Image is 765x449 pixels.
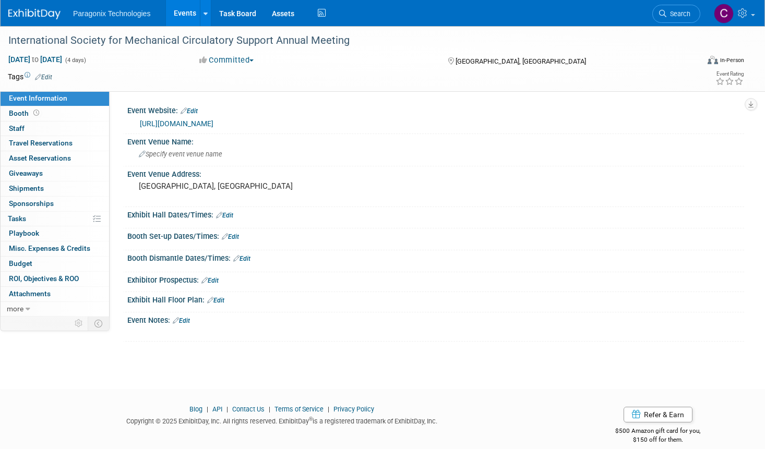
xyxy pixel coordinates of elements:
[624,407,692,422] a: Refer & Earn
[1,151,109,166] a: Asset Reservations
[8,9,61,19] img: ExhibitDay
[9,94,67,102] span: Event Information
[30,55,40,64] span: to
[8,55,63,64] span: [DATE] [DATE]
[1,91,109,106] a: Event Information
[196,55,258,66] button: Committed
[7,305,23,313] span: more
[1,197,109,211] a: Sponsorships
[35,74,52,81] a: Edit
[5,31,682,50] div: International Society for Mechanical Circulatory Support Annual Meeting
[8,214,26,223] span: Tasks
[9,109,41,117] span: Booth
[127,134,744,147] div: Event Venue Name:
[9,229,39,237] span: Playbook
[1,302,109,317] a: more
[9,139,73,147] span: Travel Reservations
[1,272,109,286] a: ROI, Objectives & ROO
[201,277,219,284] a: Edit
[127,228,744,242] div: Booth Set-up Dates/Times:
[127,312,744,326] div: Event Notes:
[309,416,313,422] sup: ®
[139,150,222,158] span: Specify event venue name
[8,414,556,426] div: Copyright © 2025 ExhibitDay, Inc. All rights reserved. ExhibitDay is a registered trademark of Ex...
[720,56,744,64] div: In-Person
[222,233,239,240] a: Edit
[224,405,231,413] span: |
[266,405,273,413] span: |
[64,57,86,64] span: (4 days)
[181,107,198,115] a: Edit
[127,250,744,264] div: Booth Dismantle Dates/Times:
[708,56,718,64] img: Format-Inperson.png
[139,181,373,191] pre: [GEOGRAPHIC_DATA], [GEOGRAPHIC_DATA]
[8,71,52,82] td: Tags
[127,272,744,286] div: Exhibitor Prospectus:
[325,405,332,413] span: |
[1,136,109,151] a: Travel Reservations
[456,57,586,65] span: [GEOGRAPHIC_DATA], [GEOGRAPHIC_DATA]
[1,257,109,271] a: Budget
[140,119,213,128] a: [URL][DOMAIN_NAME]
[31,109,41,117] span: Booth not reserved yet
[9,169,43,177] span: Giveaways
[1,226,109,241] a: Playbook
[333,405,374,413] a: Privacy Policy
[189,405,202,413] a: Blog
[1,241,109,256] a: Misc. Expenses & Credits
[274,405,324,413] a: Terms of Service
[9,124,25,132] span: Staff
[70,317,88,330] td: Personalize Event Tab Strip
[1,122,109,136] a: Staff
[207,297,224,304] a: Edit
[666,10,690,18] span: Search
[9,154,71,162] span: Asset Reservations
[9,199,54,208] span: Sponsorships
[127,166,744,179] div: Event Venue Address:
[9,259,32,268] span: Budget
[572,435,744,444] div: $150 off for them.
[9,289,51,298] span: Attachments
[73,9,150,18] span: Paragonix Technologies
[216,212,233,219] a: Edit
[232,405,265,413] a: Contact Us
[9,244,90,252] span: Misc. Expenses & Credits
[9,274,79,283] span: ROI, Objectives & ROO
[1,212,109,226] a: Tasks
[212,405,222,413] a: API
[127,103,744,116] div: Event Website:
[714,4,734,23] img: Corinne McNamara
[1,166,109,181] a: Giveaways
[652,5,700,23] a: Search
[88,317,110,330] td: Toggle Event Tabs
[233,255,250,262] a: Edit
[1,181,109,196] a: Shipments
[635,54,744,70] div: Event Format
[127,292,744,306] div: Exhibit Hall Floor Plan:
[572,420,744,444] div: $500 Amazon gift card for you,
[127,207,744,221] div: Exhibit Hall Dates/Times:
[1,287,109,301] a: Attachments
[204,405,211,413] span: |
[9,184,44,192] span: Shipments
[173,317,190,324] a: Edit
[1,106,109,121] a: Booth
[715,71,744,77] div: Event Rating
